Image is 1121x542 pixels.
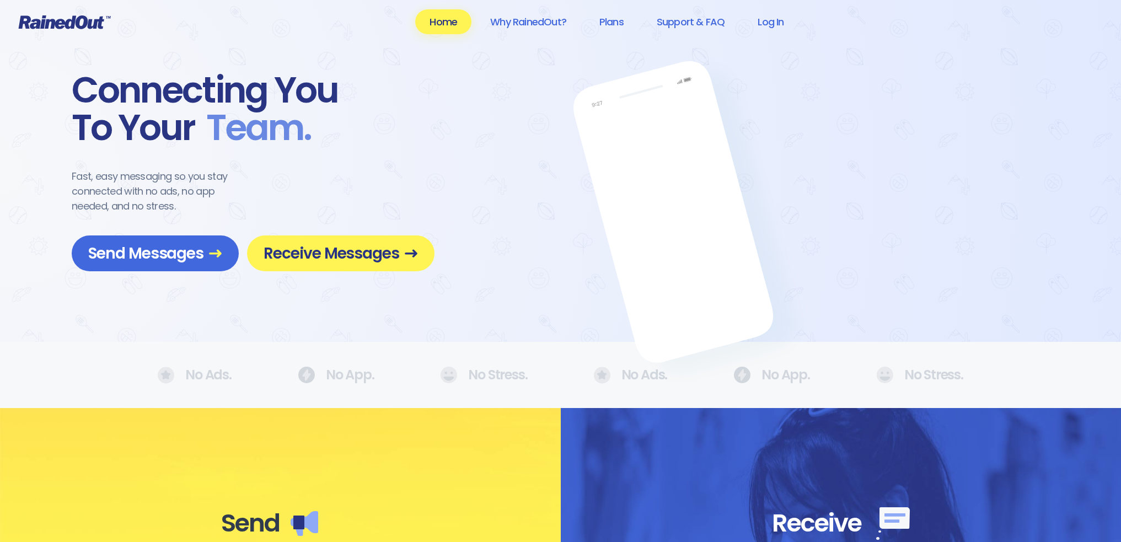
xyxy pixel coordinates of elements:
[876,507,910,540] img: Receive messages
[609,132,750,181] div: Youth winter league games ON. Recommend running shoes/sneakers for players as option for footwear.
[158,367,232,384] div: No Ads.
[72,72,435,147] div: Connecting You To Your
[772,507,910,540] div: Receive
[594,367,668,384] div: No Ads.
[476,9,581,34] a: Why RainedOut?
[72,235,239,271] a: Send Messages
[195,109,311,147] span: Team .
[604,179,745,227] div: Park & Rec U9 B Baseball
[264,244,418,263] span: Receive Messages
[158,367,174,384] img: No Ads.
[747,228,775,246] span: 3h ago
[733,367,750,383] img: No Ads.
[876,367,963,383] div: No Stress.
[637,239,779,287] div: We ARE having practice [DATE] as the sun is finally out.
[88,244,222,263] span: Send Messages
[291,511,318,536] img: Send messages
[634,228,776,276] div: Girls Travel Soccer
[733,367,810,383] div: No App.
[712,179,745,198] span: 15m ago
[440,367,457,383] img: No Ads.
[605,121,747,170] div: U12 G Soccer United
[415,9,471,34] a: Home
[594,367,610,384] img: No Ads.
[440,367,527,383] div: No Stress.
[642,9,739,34] a: Support & FAQ
[298,367,315,383] img: No Ads.
[221,508,339,539] div: Send
[716,121,747,140] span: 2m ago
[298,367,374,383] div: No App.
[607,190,748,238] div: We will play at the [GEOGRAPHIC_DATA]. Wear white, be at the field by 5pm.
[247,235,435,271] a: Receive Messages
[876,367,893,383] img: No Ads.
[585,9,638,34] a: Plans
[743,9,798,34] a: Log In
[72,169,248,213] div: Fast, easy messaging so you stay connected with no ads, no app needed, and no stress.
